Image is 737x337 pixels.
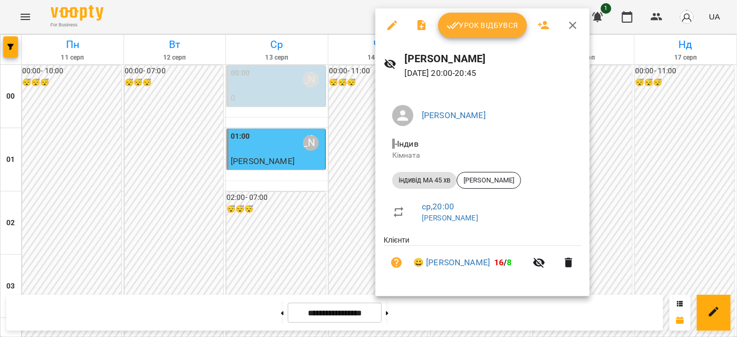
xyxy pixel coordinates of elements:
[405,67,581,80] p: [DATE] 20:00 - 20:45
[413,256,490,269] a: 😀 [PERSON_NAME]
[507,257,512,267] span: 8
[405,51,581,67] h6: [PERSON_NAME]
[457,176,521,185] span: [PERSON_NAME]
[422,110,486,120] a: [PERSON_NAME]
[494,257,504,267] span: 16
[447,19,518,32] span: Урок відбувся
[392,150,573,161] p: Кімната
[392,176,457,185] span: індивід МА 45 хв
[457,172,521,189] div: [PERSON_NAME]
[438,13,527,38] button: Урок відбувся
[384,250,409,275] button: Візит ще не сплачено. Додати оплату?
[384,235,581,284] ul: Клієнти
[422,201,454,211] a: ср , 20:00
[494,257,512,267] b: /
[422,214,478,222] a: [PERSON_NAME]
[392,139,421,149] span: - Індив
